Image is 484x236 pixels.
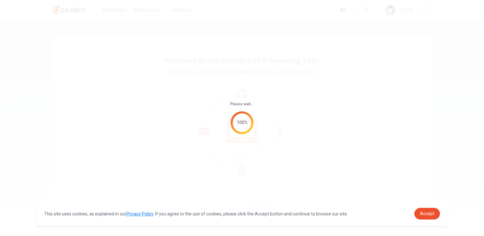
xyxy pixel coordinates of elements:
[414,208,440,220] a: dismiss cookie message
[44,211,348,216] span: This site uses cookies, as explained in our . If you agree to the use of cookies, please click th...
[230,102,254,106] span: Please wait...
[126,211,153,216] a: Privacy Policy
[420,211,434,216] span: Accept
[36,202,448,226] div: cookieconsent
[237,119,248,126] div: 100%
